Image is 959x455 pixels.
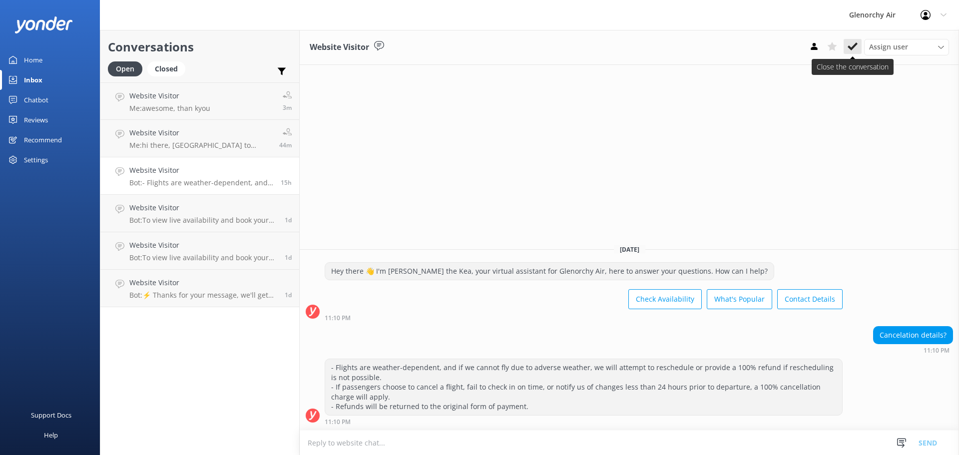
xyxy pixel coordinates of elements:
[281,178,292,187] span: 11:10pm 18-Aug-2025 (UTC +12:00) Pacific/Auckland
[873,347,953,354] div: 11:10pm 18-Aug-2025 (UTC +12:00) Pacific/Auckland
[100,270,299,307] a: Website VisitorBot:⚡ Thanks for your message, we'll get back to you as soon as we can. You're als...
[31,405,71,425] div: Support Docs
[325,359,842,415] div: - Flights are weather-dependent, and if we cannot fly due to adverse weather, we will attempt to ...
[108,37,292,56] h2: Conversations
[100,195,299,232] a: Website VisitorBot:To view live availability and book your experience, please visit [URL][DOMAIN_...
[24,70,42,90] div: Inbox
[325,419,351,425] strong: 11:10 PM
[24,50,42,70] div: Home
[325,263,774,280] div: Hey there 👋 I'm [PERSON_NAME] the Kea, your virtual assistant for Glenorchy Air, here to answer y...
[15,16,72,33] img: yonder-white-logo.png
[924,348,950,354] strong: 11:10 PM
[283,103,292,112] span: 03:04pm 19-Aug-2025 (UTC +12:00) Pacific/Auckland
[100,157,299,195] a: Website VisitorBot:- Flights are weather-dependent, and if we cannot fly due to adverse weather, ...
[24,130,62,150] div: Recommend
[100,120,299,157] a: Website VisitorMe:hi there, [GEOGRAPHIC_DATA] to [GEOGRAPHIC_DATA] is approximately a 35minute fl...
[129,216,277,225] p: Bot: To view live availability and book your experience, please visit [URL][DOMAIN_NAME].
[129,291,277,300] p: Bot: ⚡ Thanks for your message, we'll get back to you as soon as we can. You're also welcome to k...
[108,61,142,76] div: Open
[285,216,292,224] span: 12:33pm 18-Aug-2025 (UTC +12:00) Pacific/Auckland
[310,41,369,54] h3: Website Visitor
[129,90,210,101] h4: Website Visitor
[129,277,277,288] h4: Website Visitor
[44,425,58,445] div: Help
[147,61,185,76] div: Closed
[129,253,277,262] p: Bot: To view live availability and book your experience, please visit [URL][DOMAIN_NAME].
[874,327,953,344] div: Cancelation details?
[147,63,190,74] a: Closed
[325,315,351,321] strong: 11:10 PM
[869,41,908,52] span: Assign user
[628,289,702,309] button: Check Availability
[614,245,645,254] span: [DATE]
[285,291,292,299] span: 07:27pm 17-Aug-2025 (UTC +12:00) Pacific/Auckland
[325,418,843,425] div: 11:10pm 18-Aug-2025 (UTC +12:00) Pacific/Auckland
[24,150,48,170] div: Settings
[129,178,273,187] p: Bot: - Flights are weather-dependent, and if we cannot fly due to adverse weather, we will attemp...
[129,202,277,213] h4: Website Visitor
[864,39,949,55] div: Assign User
[108,63,147,74] a: Open
[325,314,843,321] div: 11:10pm 18-Aug-2025 (UTC +12:00) Pacific/Auckland
[279,141,292,149] span: 02:23pm 19-Aug-2025 (UTC +12:00) Pacific/Auckland
[24,90,48,110] div: Chatbot
[129,240,277,251] h4: Website Visitor
[100,232,299,270] a: Website VisitorBot:To view live availability and book your experience, please visit [URL][DOMAIN_...
[707,289,772,309] button: What's Popular
[129,165,273,176] h4: Website Visitor
[100,82,299,120] a: Website VisitorMe:awesome, than kyou3m
[285,253,292,262] span: 06:19am 18-Aug-2025 (UTC +12:00) Pacific/Auckland
[24,110,48,130] div: Reviews
[777,289,843,309] button: Contact Details
[129,141,272,150] p: Me: hi there, [GEOGRAPHIC_DATA] to [GEOGRAPHIC_DATA] is approximately a 35minute flight time each...
[129,104,210,113] p: Me: awesome, than kyou
[129,127,272,138] h4: Website Visitor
